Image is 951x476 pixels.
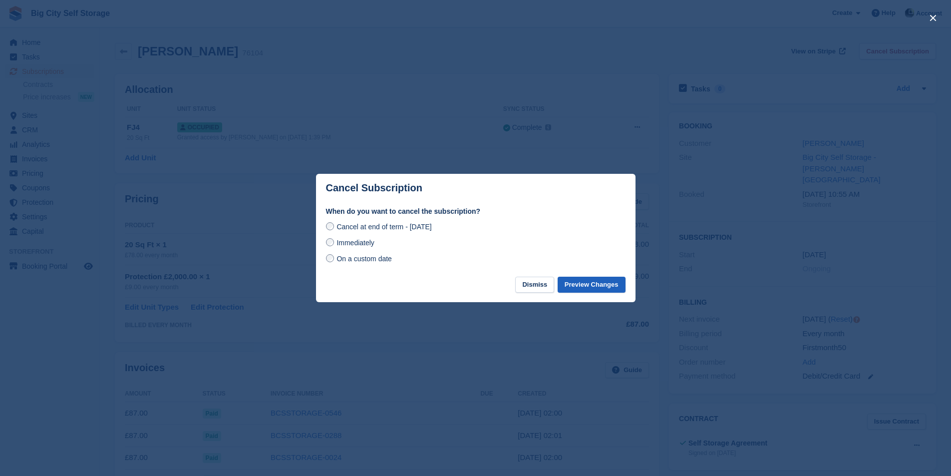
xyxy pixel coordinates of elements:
input: Immediately [326,238,334,246]
span: Cancel at end of term - [DATE] [336,223,431,231]
input: Cancel at end of term - [DATE] [326,222,334,230]
input: On a custom date [326,254,334,262]
button: Dismiss [515,277,554,293]
button: Preview Changes [558,277,626,293]
p: Cancel Subscription [326,182,422,194]
button: close [925,10,941,26]
span: Immediately [336,239,374,247]
span: On a custom date [336,255,392,263]
label: When do you want to cancel the subscription? [326,206,626,217]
